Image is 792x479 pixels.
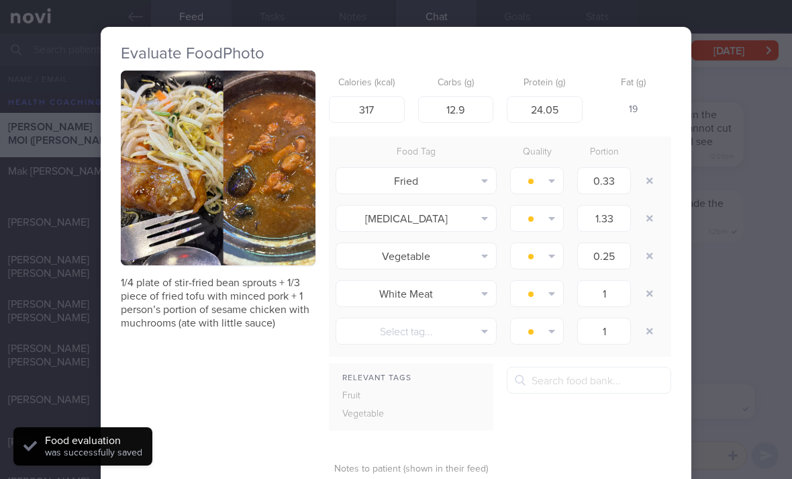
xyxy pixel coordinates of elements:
[577,318,631,345] input: 1.0
[45,434,142,447] div: Food evaluation
[329,387,415,406] div: Fruit
[424,77,489,89] label: Carbs (g)
[329,143,503,162] div: Food Tag
[512,77,577,89] label: Protein (g)
[336,205,497,232] button: [MEDICAL_DATA]
[577,205,631,232] input: 1.0
[45,448,142,458] span: was successfully saved
[329,405,415,424] div: Vegetable
[336,280,497,307] button: White Meat
[334,464,666,476] label: Notes to patient (shown in their feed)
[121,44,671,64] h2: Evaluate Food Photo
[418,96,494,123] input: 33
[329,370,493,387] div: Relevant Tags
[121,276,315,330] p: 1/4 plate of stir-fried bean sprouts + 1/3 piece of fried tofu with minced pork + 1 person’s port...
[336,243,497,269] button: Vegetable
[601,77,666,89] label: Fat (g)
[507,367,671,394] input: Search food bank...
[503,143,571,162] div: Quality
[334,77,399,89] label: Calories (kcal)
[577,167,631,194] input: 1.0
[577,280,631,307] input: 1.0
[336,167,497,194] button: Fried
[596,96,672,124] div: 19
[121,71,315,265] img: 1/4 plate of stir-fried bean sprouts + 1/3 piece of fried tofu with minced pork + 1 person’s port...
[336,318,497,345] button: Select tag...
[507,96,583,123] input: 9
[329,96,405,123] input: 250
[571,143,638,162] div: Portion
[577,243,631,269] input: 1.0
